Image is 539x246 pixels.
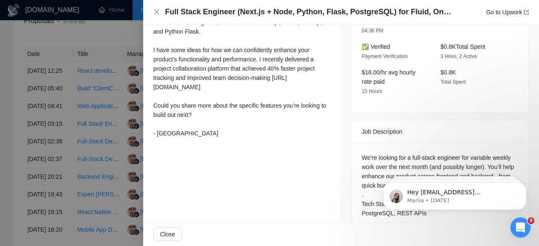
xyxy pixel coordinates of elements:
span: 15 Hours [362,88,382,94]
span: Total Spent [440,79,466,85]
iframe: Intercom notifications message [371,164,539,223]
span: $0.8K [440,69,456,76]
p: Message from Mariia, sent 4w ago [37,32,145,40]
div: Hey there, I am ready to start ASAP and I have strong experience as a Full Stack Engineer, with a... [153,8,331,138]
span: $0.8K Total Spent [440,43,486,50]
span: 9 [528,217,534,224]
button: Close [153,227,182,241]
button: Close [153,8,160,16]
span: Hey [EMAIL_ADDRESS][DOMAIN_NAME], Looks like your Upwork agency 3Brain Technolabs Private Limited... [37,24,145,148]
h4: Full Stack Engineer (Next.js + Node, Python, Flask, PostgreSQL) for Fluid, Ongoing Work [165,7,456,17]
span: Close [160,230,175,239]
span: Payment Verification [362,53,408,59]
span: ✅ Verified [362,43,390,50]
div: We’re looking for a full-stack engineer for variable weekly work over the next month (and possibl... [362,153,518,218]
span: $18.00/hr avg hourly rate paid [362,69,416,85]
iframe: Intercom live chat [510,217,531,238]
span: export [524,10,529,15]
a: Go to Upworkexport [486,9,529,16]
div: Job Description [362,120,518,143]
span: 3 Hires, 2 Active [440,53,477,59]
span: close [153,8,160,15]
